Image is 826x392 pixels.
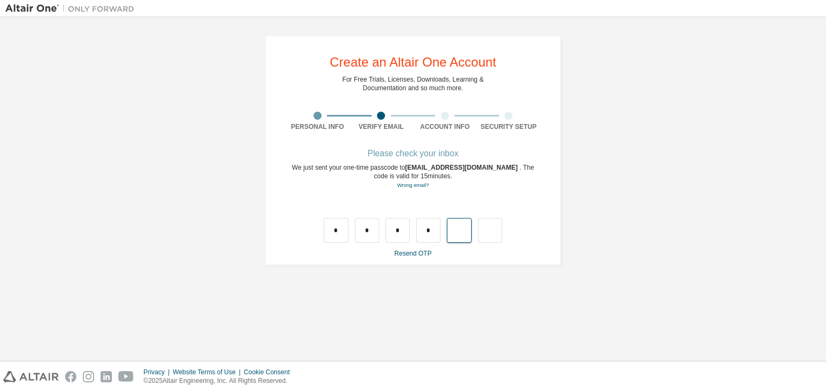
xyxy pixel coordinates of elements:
div: Please check your inbox [286,150,540,157]
img: Altair One [5,3,140,14]
div: Create an Altair One Account [330,56,496,69]
div: Cookie Consent [244,368,296,376]
img: youtube.svg [118,371,134,382]
div: Verify Email [350,122,414,131]
div: Account Info [413,122,477,131]
div: We just sent your one-time passcode to . The code is valid for 15 minutes. [286,163,540,190]
img: altair_logo.svg [3,371,59,382]
div: Website Terms of Use [173,368,244,376]
a: Go back to the registration form [397,182,429,188]
div: Personal Info [286,122,350,131]
div: Privacy [144,368,173,376]
p: © 2025 Altair Engineering, Inc. All Rights Reserved. [144,376,296,386]
div: For Free Trials, Licenses, Downloads, Learning & Documentation and so much more. [343,75,484,92]
div: Security Setup [477,122,541,131]
img: linkedin.svg [101,371,112,382]
img: facebook.svg [65,371,76,382]
span: [EMAIL_ADDRESS][DOMAIN_NAME] [405,164,519,171]
img: instagram.svg [83,371,94,382]
a: Resend OTP [394,250,431,257]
